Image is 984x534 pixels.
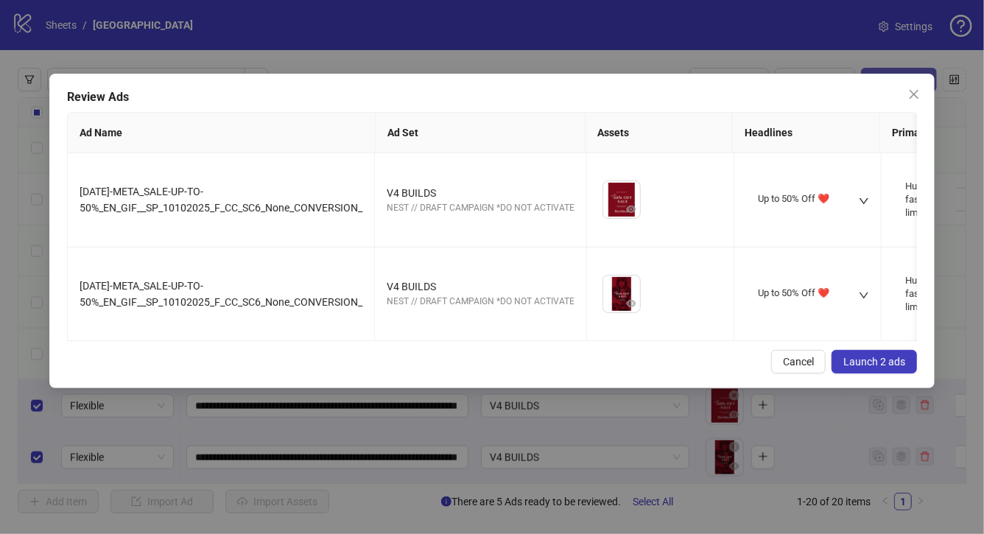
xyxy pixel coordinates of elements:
span: [DATE]-META_SALE-UP-TO-50%_EN_GIF__SP_10102025_F_CC_SC6_None_CONVERSION_ [80,280,362,308]
div: V4 BUILDS [387,185,574,201]
th: Ad Name [68,113,376,153]
div: V4 BUILDS [387,278,574,295]
div: NEST // DRAFT CAMPAIGN *DO NOT ACTIVATE [387,201,574,215]
span: eye [626,204,636,214]
button: Launch 2 ads [832,350,917,373]
img: Asset 1 [603,275,640,312]
div: Up to 50% Off ❤️ [758,192,829,205]
div: Review Ads [67,88,917,106]
button: Preview [622,295,640,312]
span: down [859,290,869,301]
th: Ad Set [376,113,586,153]
div: NEST // DRAFT CAMPAIGN *DO NOT ACTIVATE [387,295,574,309]
button: Close [902,82,926,106]
span: Launch 2 ads [843,356,905,368]
span: eye [626,298,636,309]
span: close [908,88,920,100]
img: Asset 1 [603,181,640,218]
span: Cancel [783,356,814,368]
th: Assets [586,113,733,153]
span: down [859,196,869,206]
span: [DATE]-META_SALE-UP-TO-50%_EN_GIF__SP_10102025_F_CC_SC6_None_CONVERSION_ [80,186,362,214]
th: Headlines [733,113,880,153]
button: Cancel [771,350,826,373]
div: Up to 50% Off ❤️ [758,287,829,300]
button: Preview [622,200,640,218]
